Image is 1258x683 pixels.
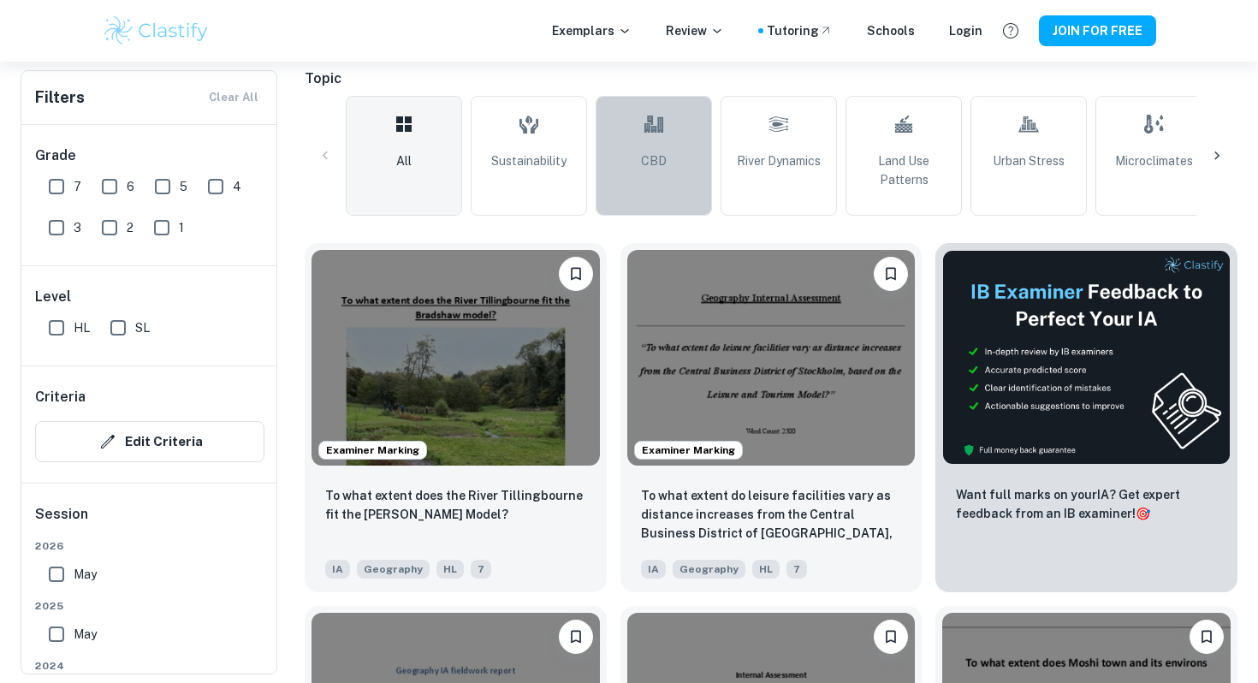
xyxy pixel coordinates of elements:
span: 6 [127,177,134,196]
h6: Session [35,504,264,538]
span: May [74,625,97,644]
span: 1 [179,218,184,237]
button: Please log in to bookmark exemplars [874,620,908,654]
p: To what extent do leisure facilities vary as distance increases from the Central Business Distric... [641,486,902,544]
span: Land Use Patterns [853,151,954,189]
span: HL [436,560,464,579]
span: 3 [74,218,81,237]
button: Please log in to bookmark exemplars [559,257,593,291]
button: JOIN FOR FREE [1039,15,1156,46]
span: Examiner Marking [635,442,742,458]
span: May [74,565,97,584]
span: 2025 [35,598,264,614]
h6: Criteria [35,387,86,407]
button: Help and Feedback [996,16,1025,45]
span: 2 [127,218,134,237]
p: Review [666,21,724,40]
span: 7 [74,177,81,196]
span: Sustainability [491,151,567,170]
span: All [396,151,412,170]
h6: Grade [35,146,264,166]
span: HL [752,560,780,579]
span: 5 [180,177,187,196]
a: Schools [867,21,915,40]
img: Geography IA example thumbnail: To what extent does the River Tillingbou [312,250,600,466]
img: Geography IA example thumbnail: To what extent do leisure facilities var [627,250,916,466]
img: Clastify logo [102,14,211,48]
span: River Dynamics [737,151,821,170]
h6: Level [35,287,264,307]
h6: Topic [305,68,1237,89]
span: IA [325,560,350,579]
span: CBD [641,151,667,170]
h6: Filters [35,86,85,110]
button: Please log in to bookmark exemplars [874,257,908,291]
span: SL [135,318,150,337]
span: 7 [471,560,491,579]
span: 4 [233,177,241,196]
a: ThumbnailWant full marks on yourIA? Get expert feedback from an IB examiner! [935,243,1237,592]
a: Examiner MarkingPlease log in to bookmark exemplarsTo what extent does the River Tillingbourne fi... [305,243,607,592]
a: Login [949,21,982,40]
span: Examiner Marking [319,442,426,458]
p: To what extent does the River Tillingbourne fit the Bradshaw Model? [325,486,586,524]
a: Tutoring [767,21,833,40]
button: Please log in to bookmark exemplars [1190,620,1224,654]
img: Thumbnail [942,250,1231,465]
span: 2026 [35,538,264,554]
button: Please log in to bookmark exemplars [559,620,593,654]
span: Geography [357,560,430,579]
p: Want full marks on your IA ? Get expert feedback from an IB examiner! [956,485,1217,523]
span: HL [74,318,90,337]
span: Microclimates [1115,151,1193,170]
a: Examiner MarkingPlease log in to bookmark exemplarsTo what extent do leisure facilities vary as d... [620,243,923,592]
span: Geography [673,560,745,579]
span: 2024 [35,658,264,674]
span: IA [641,560,666,579]
span: Urban Stress [993,151,1065,170]
button: Edit Criteria [35,421,264,462]
span: 7 [786,560,807,579]
p: Exemplars [552,21,632,40]
span: 🎯 [1136,507,1150,520]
